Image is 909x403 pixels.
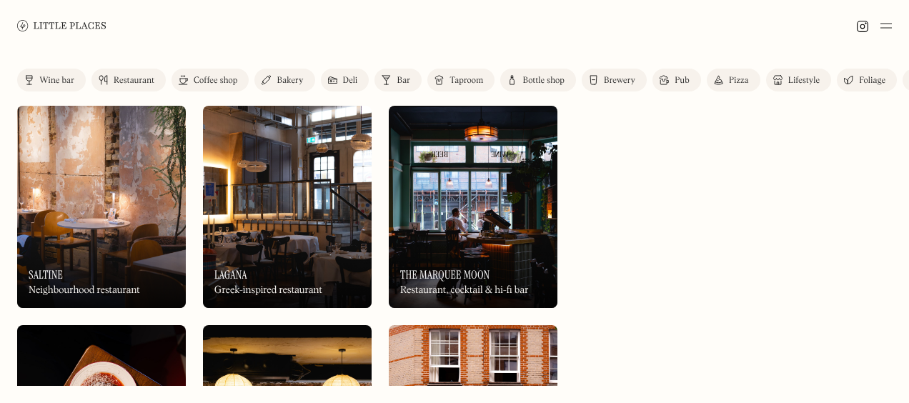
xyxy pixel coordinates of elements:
h3: The Marquee Moon [400,268,490,282]
a: Deli [321,69,369,91]
a: The Marquee MoonThe Marquee MoonThe Marquee MoonRestaurant, cocktail & hi-fi bar [389,106,557,308]
a: SaltineSaltineSaltineNeighbourhood restaurant [17,106,186,308]
h3: Saltine [29,268,63,282]
a: Restaurant [91,69,166,91]
a: Brewery [582,69,647,91]
a: Bakery [254,69,314,91]
div: Brewery [604,76,635,85]
div: Foliage [859,76,885,85]
a: Taproom [427,69,495,91]
div: Restaurant, cocktail & hi-fi bar [400,284,529,297]
a: Bar [374,69,422,91]
img: Saltine [17,106,186,308]
a: Bottle shop [500,69,576,91]
div: Bar [397,76,410,85]
div: Neighbourhood restaurant [29,284,140,297]
div: Deli [343,76,358,85]
div: Restaurant [114,76,154,85]
a: Pizza [707,69,760,91]
div: Bottle shop [522,76,565,85]
div: Bakery [277,76,303,85]
img: The Marquee Moon [389,106,557,308]
a: Foliage [837,69,897,91]
div: Pub [675,76,690,85]
a: LaganaLaganaLaganaGreek-inspired restaurant [203,106,372,308]
div: Lifestyle [788,76,820,85]
a: Coffee shop [172,69,249,91]
div: Taproom [449,76,483,85]
div: Pizza [729,76,749,85]
a: Wine bar [17,69,86,91]
a: Pub [652,69,701,91]
div: Coffee shop [194,76,237,85]
img: Lagana [203,106,372,308]
h3: Lagana [214,268,247,282]
a: Lifestyle [766,69,831,91]
div: Wine bar [39,76,74,85]
div: Greek-inspired restaurant [214,284,322,297]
